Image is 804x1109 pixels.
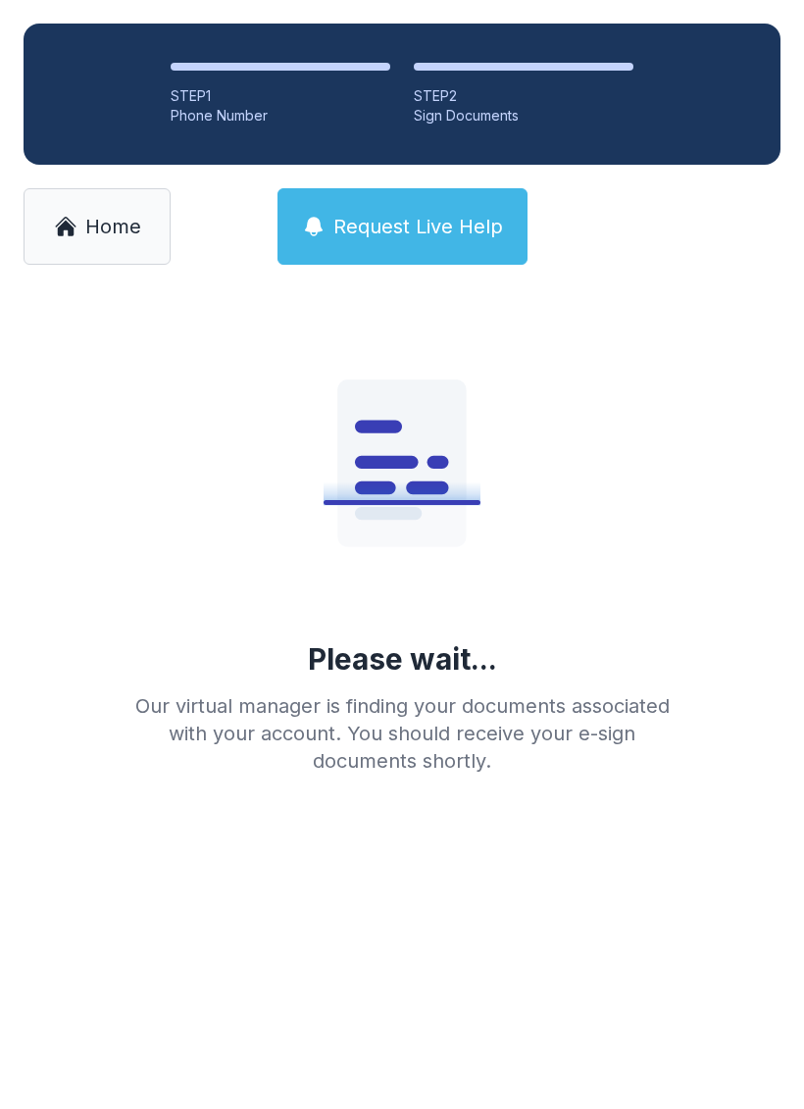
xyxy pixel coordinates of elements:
div: Our virtual manager is finding your documents associated with your account. You should receive yo... [120,692,684,775]
div: STEP 2 [414,86,633,106]
div: Sign Documents [414,106,633,126]
div: Phone Number [171,106,390,126]
span: Home [85,213,141,240]
div: STEP 1 [171,86,390,106]
div: Please wait... [308,641,497,677]
span: Request Live Help [333,213,503,240]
